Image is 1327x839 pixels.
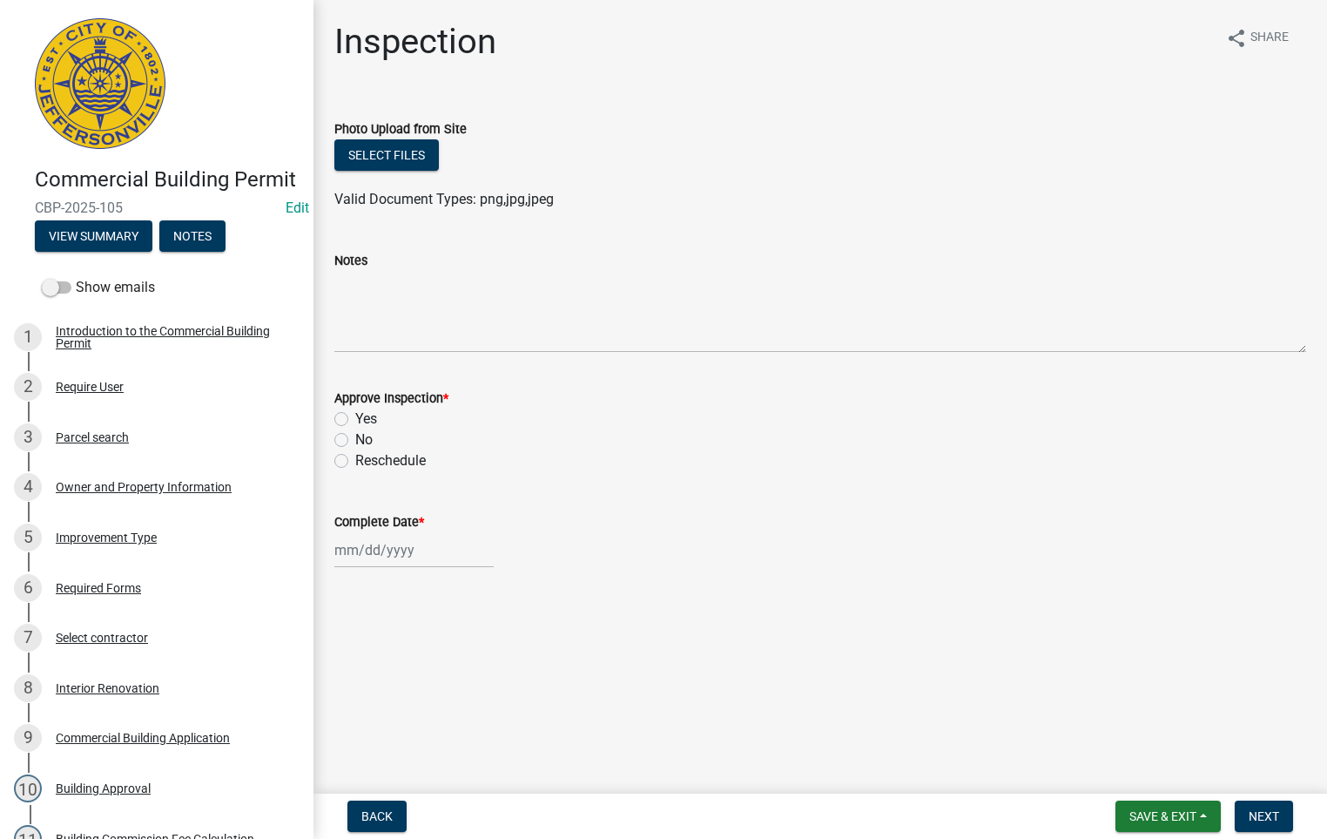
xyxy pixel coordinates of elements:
wm-modal-confirm: Notes [159,230,226,244]
label: Approve Inspection [334,393,448,405]
button: Save & Exit [1115,801,1221,832]
span: Save & Exit [1129,809,1196,823]
i: share [1226,28,1247,49]
button: shareShare [1212,21,1303,55]
div: Require User [56,381,124,393]
div: Parcel search [56,431,129,443]
input: mm/dd/yyyy [334,532,494,568]
div: Introduction to the Commercial Building Permit [56,325,286,349]
div: 5 [14,524,42,551]
button: Next [1235,801,1293,832]
button: Select files [334,139,439,171]
label: Complete Date [334,517,424,529]
label: Reschedule [355,450,426,471]
div: 3 [14,423,42,451]
div: 9 [14,724,42,752]
span: Share [1250,28,1289,49]
div: 1 [14,323,42,351]
div: Building Approval [56,782,151,795]
h1: Inspection [334,21,496,63]
div: 4 [14,473,42,501]
div: Select contractor [56,632,148,644]
div: 2 [14,373,42,401]
button: View Summary [35,220,152,252]
wm-modal-confirm: Summary [35,230,152,244]
label: No [355,430,373,450]
span: Back [361,809,393,823]
label: Show emails [42,277,155,298]
a: Edit [286,200,309,216]
div: Commercial Building Application [56,732,230,744]
label: Yes [355,409,377,430]
span: CBP-2025-105 [35,200,279,216]
label: Notes [334,255,367,267]
div: Owner and Property Information [56,481,232,493]
img: City of Jeffersonville, Indiana [35,18,165,149]
div: Improvement Type [56,531,157,544]
div: 8 [14,674,42,702]
button: Notes [159,220,226,252]
h4: Commercial Building Permit [35,167,300,193]
span: Next [1249,809,1279,823]
label: Photo Upload from Site [334,124,467,136]
div: Required Forms [56,582,141,594]
wm-modal-confirm: Edit Application Number [286,200,309,216]
div: 6 [14,574,42,602]
div: 7 [14,624,42,652]
span: Valid Document Types: png,jpg,jpeg [334,191,554,207]
div: Interior Renovation [56,682,159,694]
button: Back [347,801,407,832]
div: 10 [14,775,42,802]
